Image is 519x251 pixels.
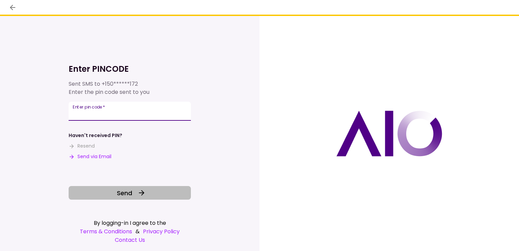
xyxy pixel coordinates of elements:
h1: Enter PINCODE [69,64,191,74]
button: Send via Email [69,153,111,160]
div: Sent SMS to Enter the pin code sent to you [69,80,191,96]
a: Terms & Conditions [80,227,132,236]
button: Send [69,186,191,200]
img: AIO logo [336,111,442,156]
div: By logging-in I agree to the [69,219,191,227]
button: back [7,2,18,13]
button: Resend [69,143,95,150]
div: & [69,227,191,236]
a: Privacy Policy [143,227,180,236]
label: Enter pin code [73,104,105,110]
span: Send [117,188,132,198]
div: Haven't received PIN? [69,132,122,139]
a: Contact Us [69,236,191,244]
